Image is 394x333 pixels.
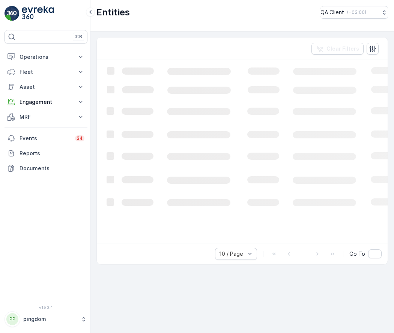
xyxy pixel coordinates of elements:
[349,250,365,258] span: Go To
[5,305,87,310] span: v 1.50.4
[20,135,71,142] p: Events
[20,83,72,91] p: Asset
[20,165,84,172] p: Documents
[20,150,84,157] p: Reports
[5,64,87,79] button: Fleet
[75,34,82,40] p: ⌘B
[5,131,87,146] a: Events34
[5,311,87,327] button: PPpingdom
[96,6,130,18] p: Entities
[5,49,87,64] button: Operations
[5,109,87,124] button: MRF
[22,6,54,21] img: logo_light-DOdMpM7g.png
[5,6,20,21] img: logo
[326,45,359,52] p: Clear Filters
[320,9,344,16] p: QA Client
[23,315,77,323] p: pingdom
[20,113,72,121] p: MRF
[311,43,364,55] button: Clear Filters
[347,9,366,15] p: ( +03:00 )
[20,68,72,76] p: Fleet
[5,79,87,94] button: Asset
[77,135,83,141] p: 34
[5,161,87,176] a: Documents
[20,98,72,106] p: Engagement
[20,53,72,61] p: Operations
[6,313,18,325] div: PP
[320,6,388,19] button: QA Client(+03:00)
[5,146,87,161] a: Reports
[5,94,87,109] button: Engagement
